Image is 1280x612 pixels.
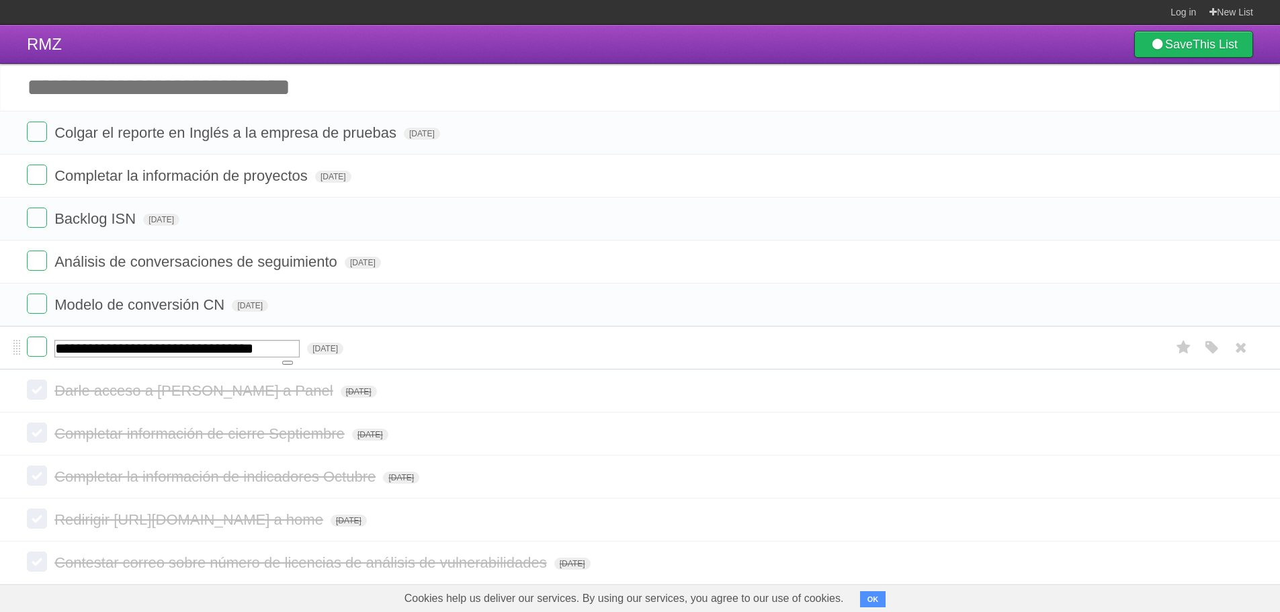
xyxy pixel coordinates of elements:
span: Completar información de cierre Septiembre [54,425,348,442]
label: Done [27,466,47,486]
label: Done [27,509,47,529]
label: Done [27,122,47,142]
span: [DATE] [554,558,591,570]
span: Análisis de conversaciones de seguimiento [54,253,341,270]
span: [DATE] [404,128,440,140]
span: [DATE] [315,171,351,183]
a: SaveThis List [1134,31,1253,58]
span: RMZ [27,35,62,53]
span: Redirigir [URL][DOMAIN_NAME] a home [54,511,327,528]
label: Done [27,208,47,228]
span: [DATE] [383,472,419,484]
label: Done [27,552,47,572]
span: Colgar el reporte en Inglés a la empresa de pruebas [54,124,400,141]
label: Star task [1171,337,1197,359]
button: OK [860,591,886,607]
label: Done [27,423,47,443]
span: Completar la información de proyectos [54,167,311,184]
span: Darle acceso a [PERSON_NAME] a Panel [54,382,337,399]
span: Contestar correo sobre número de licencias de análisis de vulnerabilidades [54,554,550,571]
span: [DATE] [341,386,377,398]
span: [DATE] [143,214,179,226]
label: Done [27,337,47,357]
span: Cookies help us deliver our services. By using our services, you agree to our use of cookies. [391,585,857,612]
span: Modelo de conversión CN [54,296,228,313]
label: Done [27,165,47,185]
span: Completar la información de indicadores Octubre [54,468,379,485]
span: [DATE] [345,257,381,269]
span: [DATE] [331,515,367,527]
label: Done [27,251,47,271]
span: [DATE] [352,429,388,441]
label: Done [27,294,47,314]
b: This List [1193,38,1238,51]
span: Backlog ISN [54,210,139,227]
span: [DATE] [232,300,268,312]
span: [DATE] [307,343,343,355]
label: Done [27,380,47,400]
